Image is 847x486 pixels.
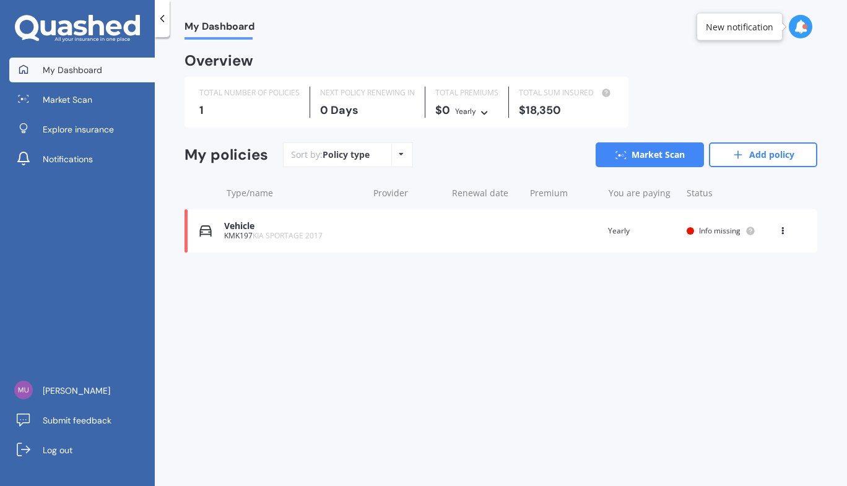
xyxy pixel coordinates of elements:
div: $18,350 [519,104,614,116]
span: My Dashboard [185,20,254,37]
div: Overview [185,54,253,67]
div: My policies [185,146,268,164]
div: You are paying [609,187,677,199]
a: My Dashboard [9,58,155,82]
div: TOTAL NUMBER OF POLICIES [199,87,300,99]
a: Notifications [9,147,155,171]
div: Renewal date [452,187,521,199]
div: NEXT POLICY RENEWING IN [320,87,415,99]
div: Yearly [608,225,677,237]
img: 66415fdccb31d837759d2c673b2a03a6 [14,381,33,399]
a: Add policy [709,142,817,167]
div: 1 [199,104,300,116]
div: 0 Days [320,104,415,116]
div: Sort by: [291,149,370,161]
div: Yearly [455,105,476,118]
div: Type/name [227,187,363,199]
span: Market Scan [43,93,92,106]
div: TOTAL PREMIUMS [435,87,498,99]
span: Info missing [699,225,741,236]
div: $0 [435,104,498,118]
span: Submit feedback [43,414,111,427]
div: Premium [530,187,599,199]
a: Market Scan [9,87,155,112]
div: TOTAL SUM INSURED [519,87,614,99]
span: Explore insurance [43,123,114,136]
a: [PERSON_NAME] [9,378,155,403]
a: Log out [9,438,155,462]
div: Vehicle [224,221,362,232]
a: Market Scan [596,142,704,167]
span: My Dashboard [43,64,102,76]
a: Submit feedback [9,408,155,433]
span: KIA SPORTAGE 2017 [253,230,323,241]
div: KMK197 [224,232,362,240]
img: Vehicle [199,225,212,237]
div: Policy type [323,149,370,161]
span: Notifications [43,153,93,165]
div: New notification [706,20,773,33]
span: [PERSON_NAME] [43,384,110,397]
div: Provider [373,187,442,199]
a: Explore insurance [9,117,155,142]
div: Status [687,187,755,199]
span: Log out [43,444,72,456]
